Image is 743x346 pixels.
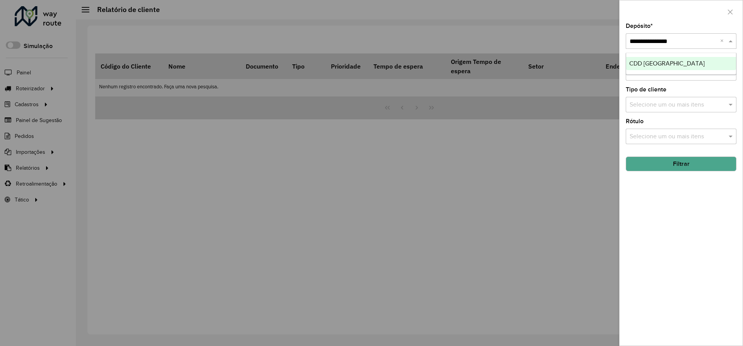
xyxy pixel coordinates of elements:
label: Depósito [626,21,653,31]
span: CDD [GEOGRAPHIC_DATA] [629,60,705,67]
button: Filtrar [626,157,736,171]
label: Rótulo [626,117,644,126]
span: Clear all [720,36,727,46]
ng-dropdown-panel: Options list [626,53,736,75]
label: Tipo de cliente [626,85,666,94]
